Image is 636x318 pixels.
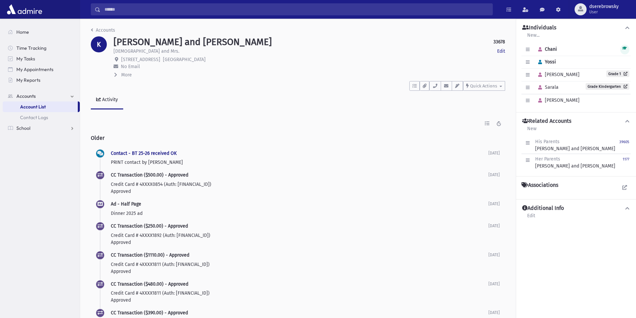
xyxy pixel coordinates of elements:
[111,290,488,297] p: Credit Card # 4XXXX1811 (Auth: [FINANCIAL_ID])
[488,253,500,257] span: [DATE]
[20,114,48,120] span: Contact Logs
[101,97,118,102] div: Activity
[114,48,179,55] p: [DEMOGRAPHIC_DATA] and Mrs.
[16,93,36,99] span: Accounts
[535,138,615,152] div: [PERSON_NAME] and [PERSON_NAME]
[535,139,560,144] span: His Parents
[111,310,188,316] span: CC Transaction ($390.00) - Approved
[91,129,505,146] h2: Older
[16,29,29,35] span: Home
[521,205,631,212] button: Additional Info
[111,232,488,239] p: Credit Card # 4XXXX1892 (Auth: [FINANCIAL_ID])
[535,46,557,52] span: Chani
[3,75,80,85] a: My Reports
[91,36,107,52] div: K
[470,83,497,88] span: Quick Actions
[114,71,133,78] button: More
[111,239,488,246] p: Approved
[111,181,488,188] p: Credit Card # 4XXXX0854 (Auth: [FINANCIAL_ID])
[20,104,46,110] span: Account List
[3,123,80,133] a: School
[623,155,629,170] a: 1177
[111,252,189,258] span: CC Transaction ($1110.00) - Approved
[16,45,46,51] span: Time Tracking
[522,118,571,125] h4: Related Accounts
[586,83,629,90] a: Grade Kindergarten
[3,43,80,53] a: Time Tracking
[493,38,505,45] strong: 33678
[111,223,188,229] span: CC Transaction ($250.00) - Approved
[121,64,140,69] span: No Email
[111,281,188,287] span: CC Transaction ($480.00) - Approved
[3,101,78,112] a: Account List
[3,112,80,123] a: Contact Logs
[111,210,488,217] p: Dinner 2025 ad
[114,36,272,48] h1: [PERSON_NAME] and [PERSON_NAME]
[527,125,537,137] a: New
[16,66,53,72] span: My Appointments
[522,24,556,31] h4: Individuals
[535,156,560,162] span: Her Parents
[535,84,559,90] span: Sarala
[488,202,500,206] span: [DATE]
[589,9,619,15] span: User
[488,310,500,315] span: [DATE]
[463,81,505,91] button: Quick Actions
[121,72,132,78] span: More
[521,182,558,189] h4: Associations
[111,268,488,275] p: Approved
[163,57,206,62] span: [GEOGRAPHIC_DATA]
[16,77,40,83] span: My Reports
[16,125,30,131] span: School
[111,201,141,207] span: Ad - Half Page
[589,4,619,9] span: dserebrowsky
[619,140,629,144] small: 39605
[3,53,80,64] a: My Tasks
[535,155,615,170] div: [PERSON_NAME] and [PERSON_NAME]
[111,261,488,268] p: Credit Card # 4XXXX1811 (Auth: [FINANCIAL_ID])
[535,72,580,77] span: [PERSON_NAME]
[111,188,488,195] p: Approved
[3,91,80,101] a: Accounts
[619,138,629,152] a: 39605
[91,27,115,33] a: Accounts
[5,3,44,16] img: AdmirePro
[111,150,177,156] a: Contact - BT 25-26 received OK
[100,3,492,15] input: Search
[91,27,115,36] nav: breadcrumb
[16,56,35,62] span: My Tasks
[535,59,556,65] span: Yossi
[111,172,188,178] span: CC Transaction ($500.00) - Approved
[91,91,123,109] a: Activity
[521,118,631,125] button: Related Accounts
[522,205,564,212] h4: Additional Info
[497,48,505,55] a: Edit
[521,24,631,31] button: Individuals
[3,27,80,37] a: Home
[121,57,160,62] span: [STREET_ADDRESS]
[535,97,580,103] span: [PERSON_NAME]
[488,282,500,286] span: [DATE]
[488,224,500,228] span: [DATE]
[623,157,629,162] small: 1177
[111,297,488,304] p: Approved
[488,151,500,155] span: [DATE]
[3,64,80,75] a: My Appointments
[527,31,540,43] a: New...
[488,173,500,177] span: [DATE]
[111,159,488,166] p: PRINT contact by [PERSON_NAME]
[606,70,629,77] a: Grade 1
[527,212,536,224] a: Edit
